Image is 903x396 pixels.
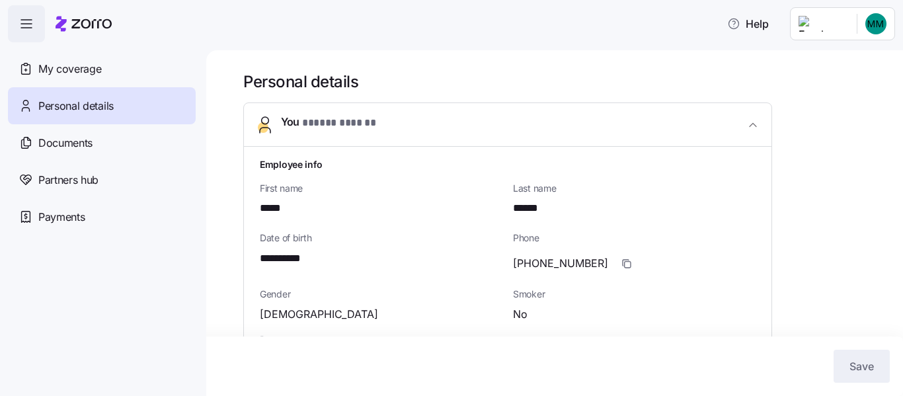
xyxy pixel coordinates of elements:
[513,306,528,323] span: No
[260,182,502,195] span: First name
[865,13,886,34] img: c755b24413b9dd2d72a6415007913c01
[8,161,196,198] a: Partners hub
[260,306,378,323] span: [DEMOGRAPHIC_DATA]
[38,135,93,151] span: Documents
[260,157,756,171] h1: Employee info
[8,198,196,235] a: Payments
[38,98,114,114] span: Personal details
[281,114,405,136] span: You
[260,231,502,245] span: Date of birth
[513,231,756,245] span: Phone
[8,124,196,161] a: Documents
[38,172,98,188] span: Partners hub
[8,87,196,124] a: Personal details
[834,350,890,383] button: Save
[513,182,756,195] span: Last name
[8,50,196,87] a: My coverage
[717,11,779,37] button: Help
[513,255,608,272] span: [PHONE_NUMBER]
[260,288,502,301] span: Gender
[38,209,85,225] span: Payments
[243,71,884,92] h1: Personal details
[727,16,769,32] span: Help
[849,358,874,374] span: Save
[513,288,756,301] span: Smoker
[38,61,101,77] span: My coverage
[260,333,756,346] span: Pregnant
[799,16,846,32] img: Employer logo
